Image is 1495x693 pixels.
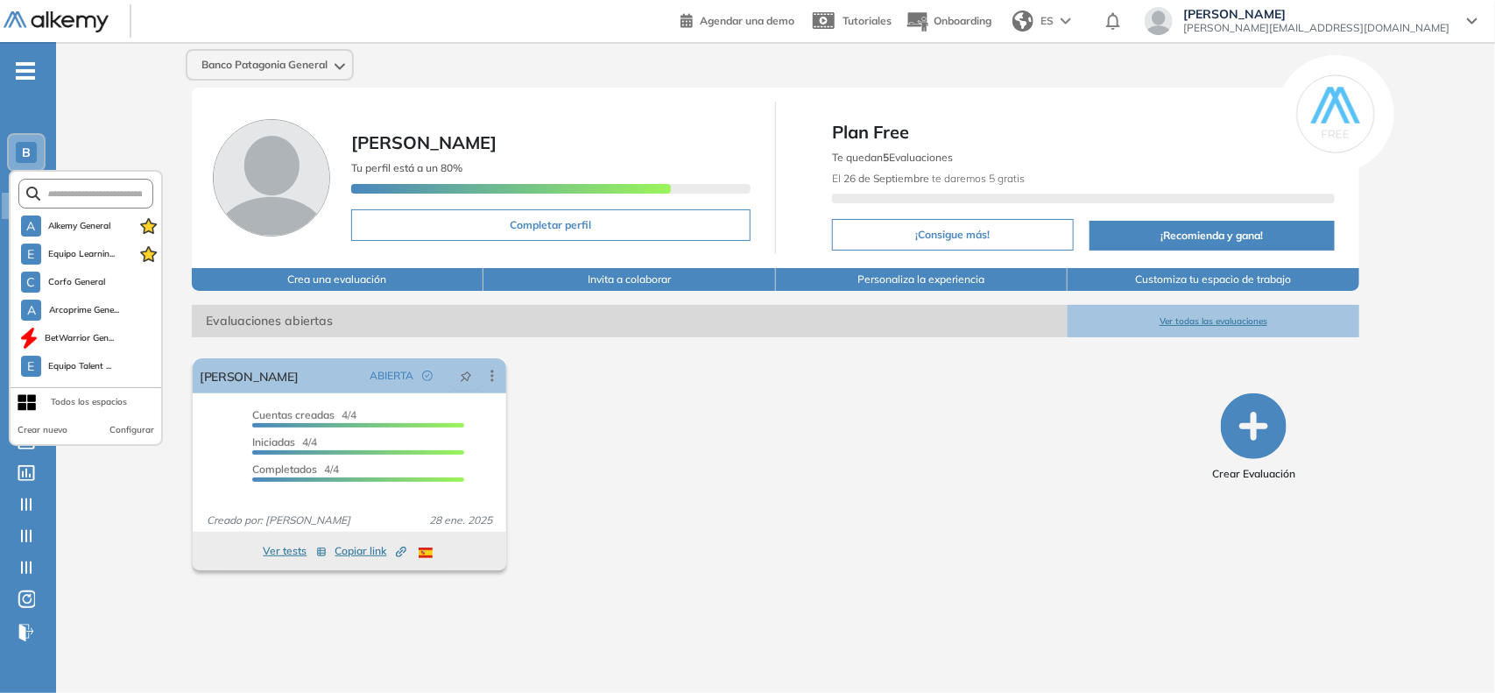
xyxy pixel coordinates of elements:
[27,359,34,373] span: E
[48,247,116,261] span: Equipo Learnin...
[832,119,1335,145] span: Plan Free
[1212,393,1295,482] button: Crear Evaluación
[201,58,328,72] span: Banco Patagonia General
[883,151,889,164] b: 5
[252,463,317,476] span: Completados
[681,9,794,30] a: Agendar una demo
[1183,21,1449,35] span: [PERSON_NAME][EMAIL_ADDRESS][DOMAIN_NAME]
[1181,491,1495,693] iframe: Chat Widget
[47,275,106,289] span: Corfo General
[48,359,112,373] span: Equipo Talent ...
[4,11,109,33] img: Logo
[351,161,462,174] span: Tu perfil está a un 80%
[906,3,991,40] button: Onboarding
[27,303,36,317] span: A
[934,14,991,27] span: Onboarding
[264,541,327,562] button: Ver tests
[48,303,119,317] span: Arcoprime Gene...
[843,14,892,27] span: Tutoriales
[27,247,34,261] span: E
[832,219,1074,251] button: ¡Consigue más!
[335,541,406,562] button: Copiar link
[460,369,472,383] span: pushpin
[1012,11,1033,32] img: world
[422,371,433,381] span: check-circle
[447,362,485,390] button: pushpin
[252,463,339,476] span: 4/4
[22,145,31,159] span: B
[109,423,154,437] button: Configurar
[26,275,35,289] span: C
[200,513,357,528] span: Creado por: [PERSON_NAME]
[832,151,953,164] span: Te quedan Evaluaciones
[252,435,317,449] span: 4/4
[700,14,794,27] span: Agendar una demo
[832,172,1025,185] span: El te daremos 5 gratis
[1181,491,1495,693] div: Widget de chat
[370,368,413,384] span: ABIERTA
[200,358,299,393] a: [PERSON_NAME]
[335,543,406,559] span: Copiar link
[1068,305,1359,337] button: Ver todas las evaluaciones
[252,408,335,421] span: Cuentas creadas
[843,172,929,185] b: 26 de Septiembre
[776,268,1068,291] button: Personaliza la experiencia
[192,305,1068,337] span: Evaluaciones abiertas
[213,119,330,237] img: Foto de perfil
[51,395,127,409] div: Todos los espacios
[419,548,433,558] img: ESP
[483,268,775,291] button: Invita a colaborar
[422,513,499,528] span: 28 ene. 2025
[252,435,295,449] span: Iniciadas
[1040,13,1054,29] span: ES
[1068,268,1359,291] button: Customiza tu espacio de trabajo
[1061,18,1071,25] img: arrow
[48,219,111,233] span: Alkemy General
[192,268,483,291] button: Crea una evaluación
[1183,7,1449,21] span: [PERSON_NAME]
[351,209,751,241] button: Completar perfil
[351,131,497,153] span: [PERSON_NAME]
[18,423,67,437] button: Crear nuevo
[252,408,356,421] span: 4/4
[16,69,35,73] i: -
[1090,221,1335,251] button: ¡Recomienda y gana!
[26,219,35,233] span: A
[1212,466,1295,482] span: Crear Evaluación
[45,331,114,345] span: BetWarrior Gen...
